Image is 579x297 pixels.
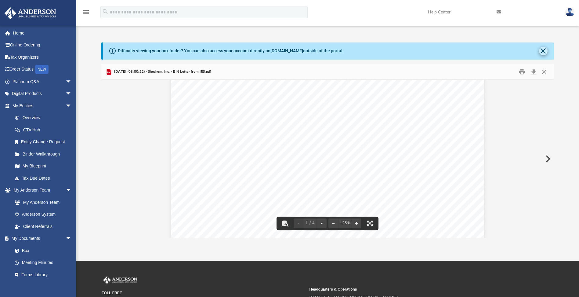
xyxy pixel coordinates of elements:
a: Tax Due Dates [9,172,81,184]
button: 1 / 4 [303,217,317,230]
button: Close [539,47,548,55]
a: Home [4,27,81,39]
div: Preview [101,64,554,238]
button: Close [539,67,550,76]
a: My Anderson Teamarrow_drop_down [4,184,78,196]
div: Difficulty viewing your box folder? You can also access your account directly on outside of the p... [118,48,344,54]
a: Digital Productsarrow_drop_down [4,88,81,100]
a: Platinum Q&Aarrow_drop_down [4,75,81,88]
button: Enter fullscreen [363,217,377,230]
button: Download [528,67,539,76]
a: Client Referrals [9,220,78,233]
img: Anderson Advisors Platinum Portal [102,276,139,284]
div: File preview [101,80,554,237]
a: menu [82,12,90,16]
a: CTA Hub [9,124,81,136]
a: My Blueprint [9,160,78,172]
a: Box [9,244,75,257]
a: My Anderson Team [9,196,75,208]
a: [DOMAIN_NAME] [270,48,303,53]
a: My Entitiesarrow_drop_down [4,100,81,112]
a: Forms Library [9,269,75,281]
button: Next File [541,150,554,167]
a: My Documentsarrow_drop_down [4,233,78,245]
button: Zoom out [328,217,338,230]
div: Current zoom level [338,221,352,225]
div: Document Viewer [101,80,554,237]
small: TOLL FREE [102,290,305,296]
i: menu [82,9,90,16]
span: arrow_drop_down [66,88,78,100]
a: Binder Walkthrough [9,148,81,160]
a: Online Ordering [4,39,81,51]
span: arrow_drop_down [66,184,78,197]
button: Print [516,67,528,76]
span: arrow_drop_down [66,75,78,88]
a: Meeting Minutes [9,257,78,269]
small: Headquarters & Operations [309,287,513,292]
span: arrow_drop_down [66,100,78,112]
img: Anderson Advisors Platinum Portal [3,7,58,19]
div: NEW [35,65,49,74]
a: Order StatusNEW [4,63,81,76]
a: Overview [9,112,81,124]
a: Entity Change Request [9,136,81,148]
a: Tax Organizers [4,51,81,63]
button: Zoom in [352,217,361,230]
button: Toggle findbar [278,217,292,230]
span: arrow_drop_down [66,233,78,245]
img: User Pic [565,8,574,16]
i: search [102,8,109,15]
span: [DATE] (08:00:22) - Shechem, Inc. - EIN Letter from IRS.pdf [113,69,211,75]
button: Next page [317,217,327,230]
a: Anderson System [9,208,78,221]
span: 1 / 4 [303,221,317,225]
